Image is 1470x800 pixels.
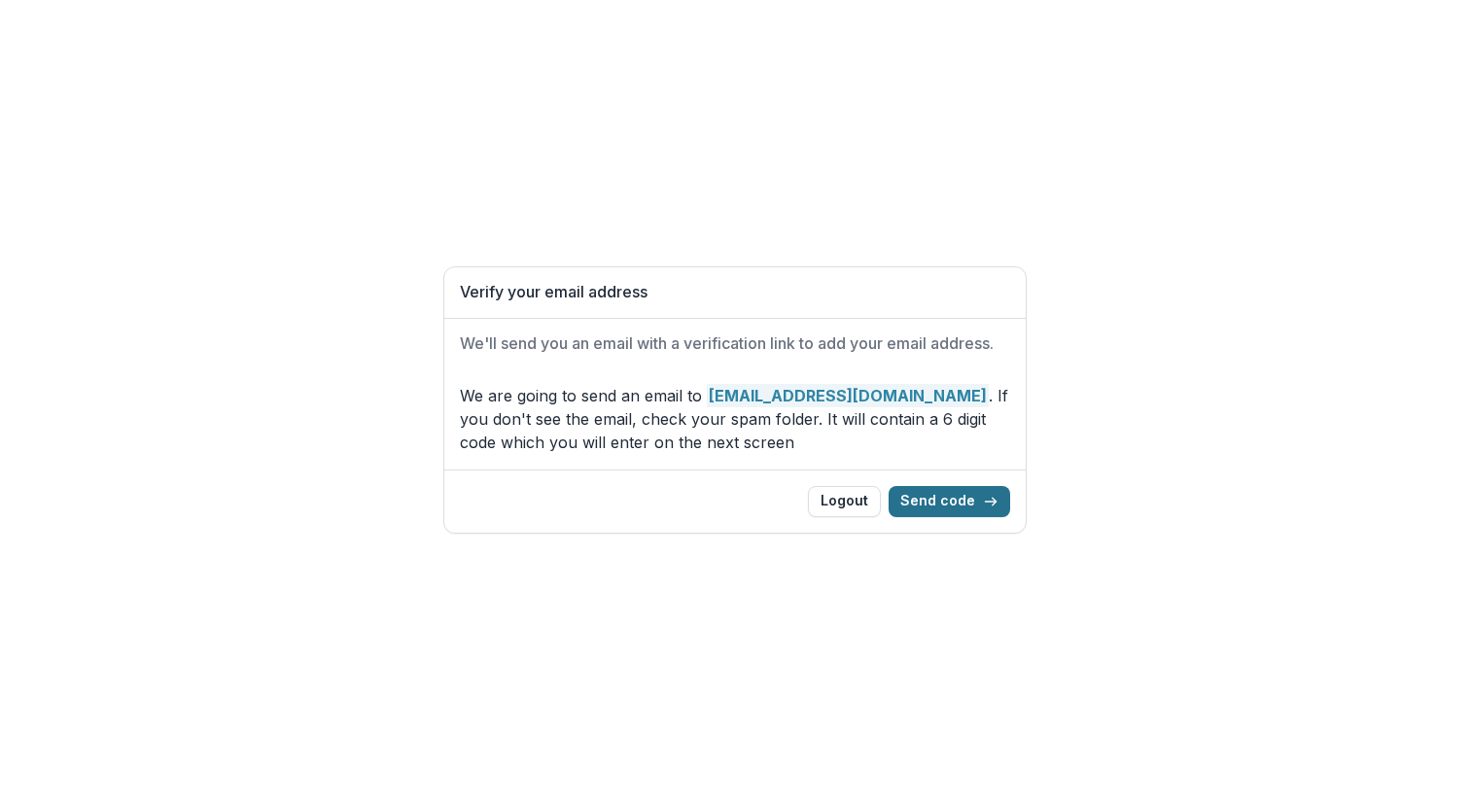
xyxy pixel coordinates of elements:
h1: Verify your email address [460,283,1010,301]
button: Send code [889,486,1010,517]
h2: We'll send you an email with a verification link to add your email address. [460,334,1010,353]
strong: [EMAIL_ADDRESS][DOMAIN_NAME] [707,384,989,407]
p: We are going to send an email to . If you don't see the email, check your spam folder. It will co... [460,384,1010,454]
button: Logout [808,486,881,517]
